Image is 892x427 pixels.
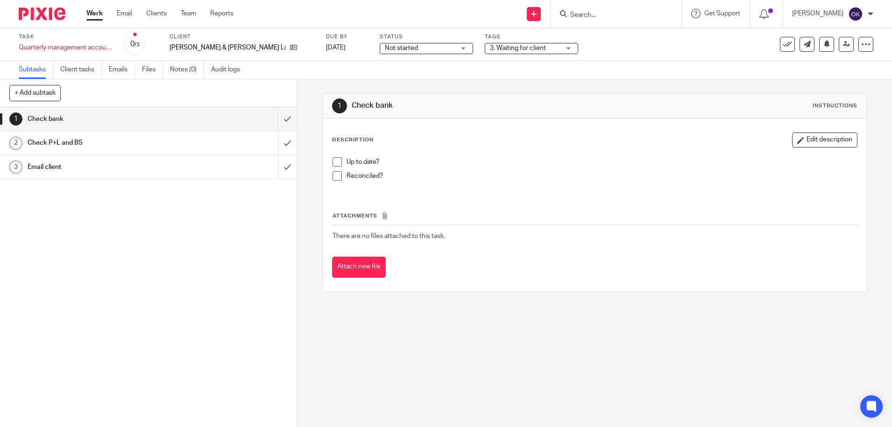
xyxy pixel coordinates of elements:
h1: Check P+L and BS [28,136,188,150]
label: Due by [326,33,368,41]
label: Tags [485,33,578,41]
div: 3 [9,161,22,174]
p: Reconciled? [347,171,857,181]
span: Attachments [333,213,377,218]
a: Email [117,9,132,18]
img: Pixie [19,7,65,20]
a: Emails [109,61,135,79]
a: Team [181,9,196,18]
div: Instructions [813,102,857,110]
button: Attach new file [332,257,386,278]
a: Files [142,61,163,79]
div: 2 [9,137,22,150]
a: Reports [210,9,234,18]
div: 1 [332,98,347,113]
div: Quarterly management accounts [19,43,112,52]
label: Task [19,33,112,41]
label: Status [380,33,473,41]
p: [PERSON_NAME] [792,9,843,18]
a: Client tasks [60,61,102,79]
span: 3. Waiting for client [490,45,546,51]
div: 1 [9,112,22,126]
h1: Email client [28,160,188,174]
p: Up to date? [347,157,857,167]
button: Edit description [792,133,857,147]
input: Search [569,11,653,20]
span: [DATE] [326,44,346,51]
span: There are no files attached to this task. [333,233,445,239]
div: 0 [130,39,140,49]
h1: Check bank [28,112,188,126]
label: Client [170,33,314,41]
a: Subtasks [19,61,53,79]
img: svg%3E [848,7,863,21]
a: Audit logs [211,61,247,79]
a: Work [86,9,103,18]
p: Description [332,136,374,144]
p: [PERSON_NAME] & [PERSON_NAME] Limited [170,43,285,52]
a: Clients [146,9,167,18]
button: + Add subtask [9,85,61,101]
a: Notes (0) [170,61,204,79]
h1: Check bank [352,101,615,111]
span: Not started [385,45,418,51]
small: /3 [135,42,140,47]
span: Get Support [704,10,740,17]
